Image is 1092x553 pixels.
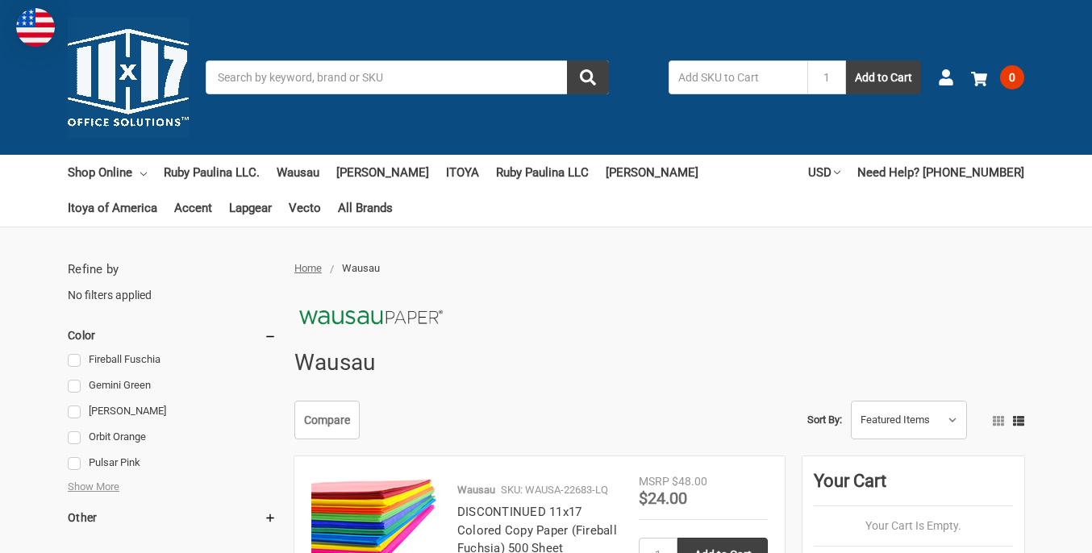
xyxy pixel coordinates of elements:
div: No filters applied [68,260,277,304]
a: Itoya of America [68,190,157,226]
span: 0 [1000,65,1024,89]
a: Lapgear [229,190,272,226]
h5: Color [68,326,277,345]
img: Wausau [294,293,448,342]
p: Wausau [457,482,495,498]
label: Sort By: [807,408,842,432]
a: ITOYA [446,155,479,190]
h1: Wausau [294,342,376,384]
a: USD [808,155,840,190]
a: All Brands [338,190,393,226]
input: Search by keyword, brand or SKU [206,60,609,94]
a: Vecto [289,190,321,226]
input: Add SKU to Cart [669,60,807,94]
a: Ruby Paulina LLC. [164,155,260,190]
a: Gemini Green [68,375,277,397]
span: $24.00 [639,489,687,508]
p: Your Cart Is Empty. [814,518,1013,534]
div: Your Cart [814,468,1013,506]
a: Fireball Fuschia [68,349,277,371]
a: [PERSON_NAME] [606,155,698,190]
a: Ruby Paulina LLC [496,155,589,190]
img: duty and tax information for United States [16,8,55,47]
img: 11x17.com [68,17,189,138]
h5: Other [68,508,277,527]
a: [PERSON_NAME] [68,401,277,422]
a: Shop Online [68,155,147,190]
span: Wausau [342,262,380,274]
button: Add to Cart [846,60,921,94]
a: Pulsar Pink [68,452,277,474]
a: Need Help? [PHONE_NUMBER] [857,155,1024,190]
a: Accent [174,190,212,226]
h5: Refine by [68,260,277,279]
span: Show More [68,479,119,495]
a: 0 [971,56,1024,98]
div: MSRP [639,473,669,490]
a: Home [294,262,322,274]
a: [PERSON_NAME] [336,155,429,190]
p: SKU: WAUSA-22683-LQ [501,482,608,498]
span: $48.00 [672,475,707,488]
a: Wausau [277,155,319,190]
a: Compare [294,401,360,439]
a: Orbit Orange [68,426,277,448]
